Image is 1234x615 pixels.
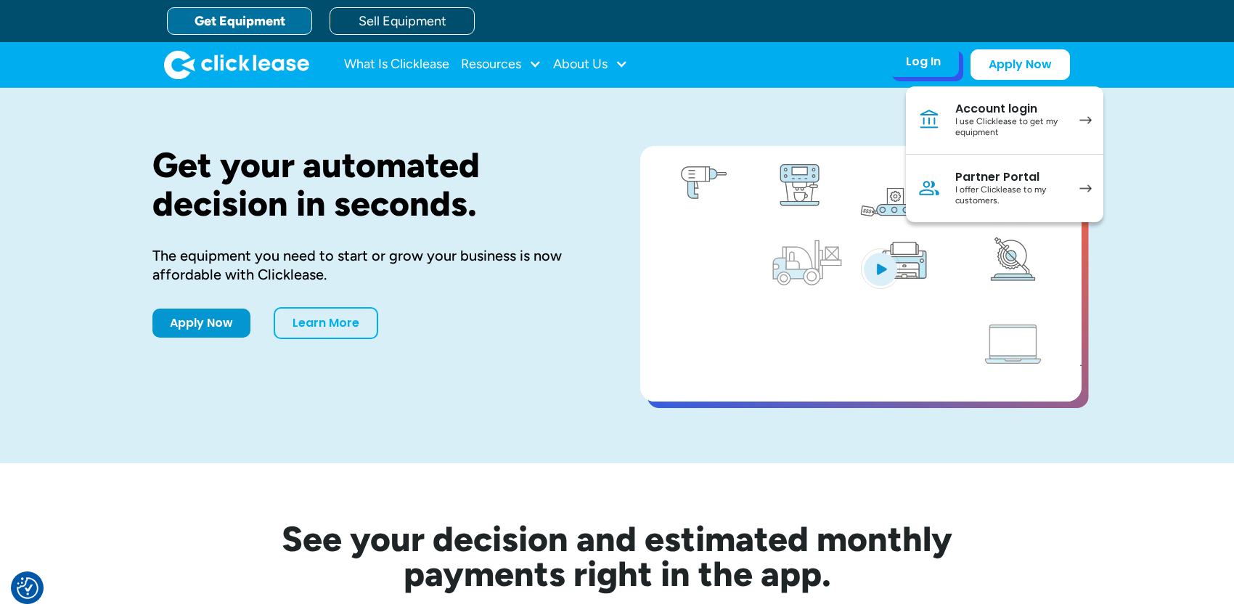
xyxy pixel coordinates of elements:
img: Bank icon [918,108,941,131]
div: Account login [955,102,1065,116]
a: Partner PortalI offer Clicklease to my customers. [906,155,1103,222]
h2: See your decision and estimated monthly payments right in the app. [211,521,1023,591]
a: What Is Clicklease [344,50,449,79]
a: open lightbox [640,146,1082,402]
nav: Log In [906,86,1103,222]
a: Get Equipment [167,7,312,35]
img: arrow [1079,184,1092,192]
a: home [164,50,309,79]
h1: Get your automated decision in seconds. [152,146,594,223]
a: Learn More [274,307,378,339]
button: Consent Preferences [17,577,38,599]
div: I offer Clicklease to my customers. [955,184,1065,207]
img: Blue play button logo on a light blue circular background [861,248,900,289]
img: arrow [1079,116,1092,124]
a: Apply Now [152,309,250,338]
div: Log In [906,54,941,69]
div: The equipment you need to start or grow your business is now affordable with Clicklease. [152,246,594,284]
img: Revisit consent button [17,577,38,599]
div: I use Clicklease to get my equipment [955,116,1065,139]
a: Account loginI use Clicklease to get my equipment [906,86,1103,155]
img: Person icon [918,176,941,200]
div: Partner Portal [955,170,1065,184]
div: Resources [461,50,542,79]
a: Sell Equipment [330,7,475,35]
img: Clicklease logo [164,50,309,79]
a: Apply Now [971,49,1070,80]
div: About Us [553,50,628,79]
